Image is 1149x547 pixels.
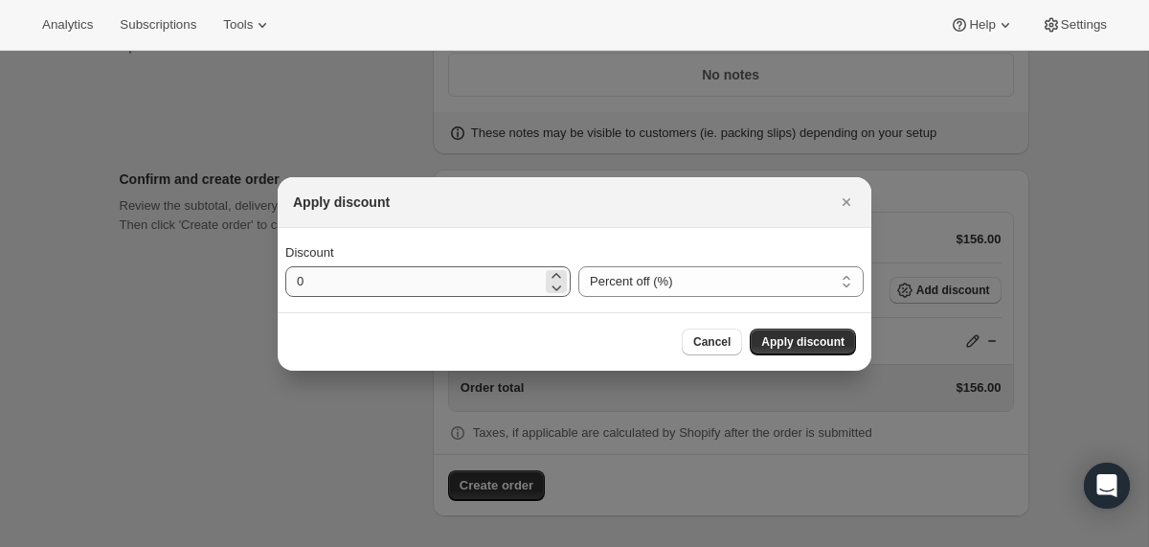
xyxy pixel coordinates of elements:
button: Close [833,189,860,216]
span: Tools [223,17,253,33]
span: Analytics [42,17,93,33]
h2: Apply discount [293,193,390,212]
button: Analytics [31,11,104,38]
button: Tools [212,11,283,38]
button: Help [938,11,1025,38]
button: Settings [1030,11,1118,38]
span: Settings [1061,17,1107,33]
span: Cancel [693,334,731,350]
button: Apply discount [750,329,856,355]
span: Help [969,17,995,33]
span: Apply discount [761,334,845,350]
button: Cancel [682,329,742,355]
button: Subscriptions [108,11,208,38]
span: Subscriptions [120,17,196,33]
div: Open Intercom Messenger [1084,463,1130,509]
span: Discount [285,245,334,260]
